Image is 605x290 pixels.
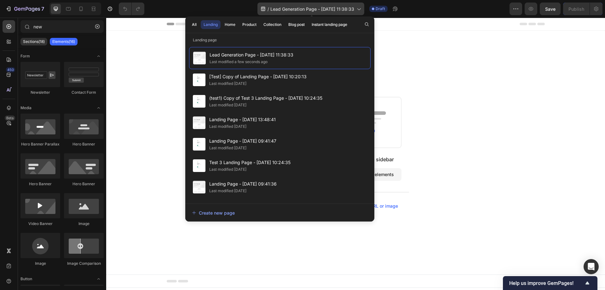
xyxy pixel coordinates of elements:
[189,20,199,29] button: All
[23,39,45,44] p: Sections(18)
[509,279,591,287] button: Show survey - Help us improve GemPages!
[209,188,246,194] div: Last modified [DATE]
[584,259,599,274] div: Open Intercom Messenger
[288,22,305,27] div: Blog post
[204,22,218,27] div: Landing
[6,67,15,72] div: 450
[209,123,246,130] div: Last modified [DATE]
[94,103,104,113] span: Toggle open
[239,20,259,29] button: Product
[20,141,60,147] div: Hero Banner Parallax
[94,274,104,284] span: Toggle open
[192,210,235,216] div: Create new page
[225,22,235,27] div: Home
[270,6,354,12] span: Lead Generation Page - [DATE] 11:38:33
[209,159,291,166] span: Test 3 Landing Page - [DATE] 10:24:35
[540,3,561,15] button: Save
[261,20,284,29] button: Collection
[20,53,30,59] span: Form
[20,181,60,187] div: Hero Banner
[312,22,347,27] div: Instant landing page
[376,6,385,12] span: Draft
[41,5,44,13] p: 7
[209,116,276,123] span: Landing Page - [DATE] 13:48:41
[64,90,104,95] div: Contact Form
[263,22,281,27] div: Collection
[204,151,247,163] button: Add sections
[509,280,584,286] span: Help us improve GemPages!
[20,105,32,111] span: Media
[106,18,605,290] iframe: Design area
[309,20,350,29] button: Instant landing page
[185,37,374,43] p: Landing page
[545,6,556,12] span: Save
[20,276,32,282] span: Button
[209,180,277,188] span: Landing Page - [DATE] 09:41:36
[192,22,197,27] div: All
[563,3,590,15] button: Publish
[64,221,104,227] div: Image
[64,141,104,147] div: Hero Banner
[285,20,308,29] button: Blog post
[209,166,246,173] div: Last modified [DATE]
[210,59,268,65] div: Last modified a few seconds ago
[20,261,60,266] div: Image
[64,261,104,266] div: Image Comparison
[20,20,104,33] input: Search Sections & Elements
[64,181,104,187] div: Hero Banner
[207,186,292,191] div: Start with Generating from URL or image
[192,206,368,219] button: Create new page
[211,138,288,145] div: Start with Sections from sidebar
[209,80,246,87] div: Last modified [DATE]
[3,3,47,15] button: 7
[94,51,104,61] span: Toggle open
[210,51,293,59] span: Lead Generation Page - [DATE] 11:38:33
[209,137,276,145] span: Landing Page - [DATE] 09:41:47
[209,94,322,102] span: (test1) Copy of Test 3 Landing Page - [DATE] 10:24:35
[52,39,75,44] p: Elements(16)
[20,90,60,95] div: Newsletter
[119,3,144,15] div: Undo/Redo
[20,221,60,227] div: Video Banner
[209,145,246,151] div: Last modified [DATE]
[251,151,295,163] button: Add elements
[268,6,269,12] span: /
[209,73,307,80] span: [Test] Copy of Landing Page - [DATE] 10:20:13
[201,20,221,29] button: Landing
[242,22,256,27] div: Product
[5,115,15,121] div: Beta
[209,102,246,108] div: Last modified [DATE]
[568,6,584,12] div: Publish
[222,20,238,29] button: Home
